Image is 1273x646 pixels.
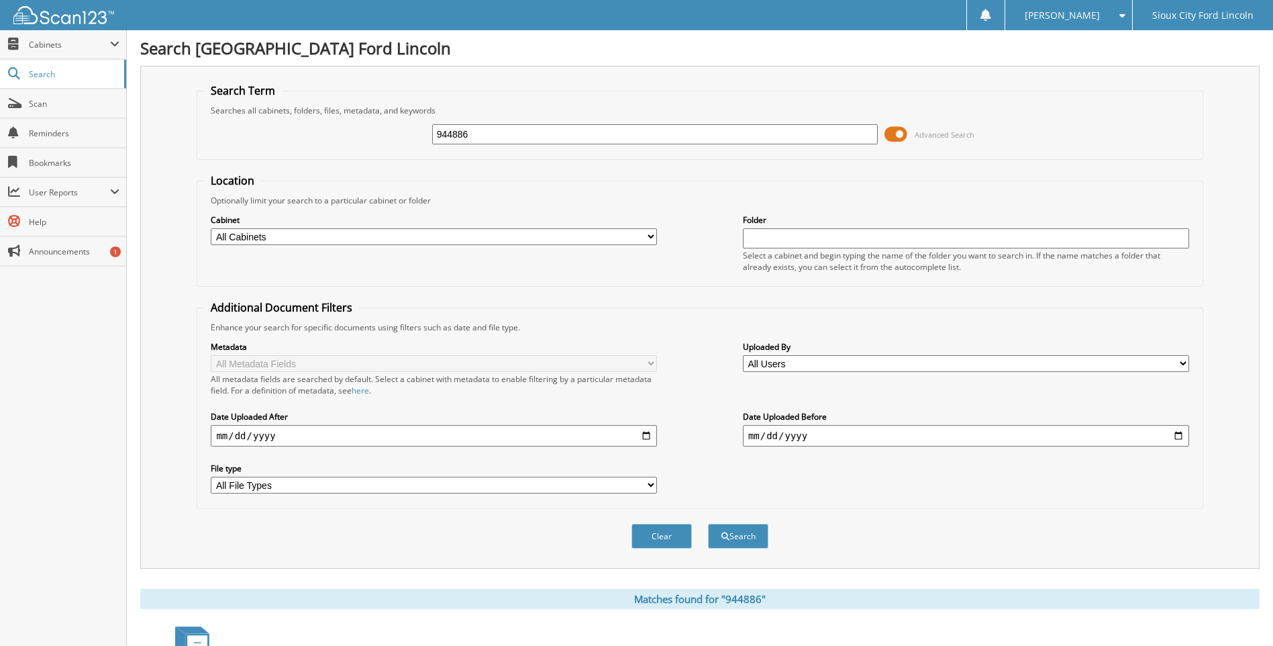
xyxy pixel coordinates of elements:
[211,214,657,226] label: Cabinet
[211,373,657,396] div: All metadata fields are searched by default. Select a cabinet with metadata to enable filtering b...
[1152,11,1254,19] span: Sioux City Ford Lincoln
[140,37,1260,59] h1: Search [GEOGRAPHIC_DATA] Ford Lincoln
[204,83,282,98] legend: Search Term
[708,524,768,549] button: Search
[29,39,110,50] span: Cabinets
[743,341,1189,353] label: Uploaded By
[29,157,119,169] span: Bookmarks
[29,98,119,109] span: Scan
[211,411,657,422] label: Date Uploaded After
[29,187,110,198] span: User Reports
[743,411,1189,422] label: Date Uploaded Before
[204,173,261,188] legend: Location
[631,524,692,549] button: Clear
[29,68,117,80] span: Search
[204,300,359,315] legend: Additional Document Filters
[211,425,657,447] input: start
[13,6,114,24] img: scan123-logo-white.svg
[204,195,1195,206] div: Optionally limit your search to a particular cabinet or folder
[211,341,657,353] label: Metadata
[743,425,1189,447] input: end
[140,589,1260,609] div: Matches found for "944886"
[110,246,121,257] div: 1
[204,105,1195,116] div: Searches all cabinets, folders, files, metadata, and keywords
[29,246,119,257] span: Announcements
[743,214,1189,226] label: Folder
[915,130,974,140] span: Advanced Search
[1025,11,1100,19] span: [PERSON_NAME]
[211,463,657,474] label: File type
[204,322,1195,333] div: Enhance your search for specific documents using filters such as date and file type.
[29,216,119,228] span: Help
[29,128,119,139] span: Reminders
[352,385,369,396] a: here
[743,250,1189,273] div: Select a cabinet and begin typing the name of the folder you want to search in. If the name match...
